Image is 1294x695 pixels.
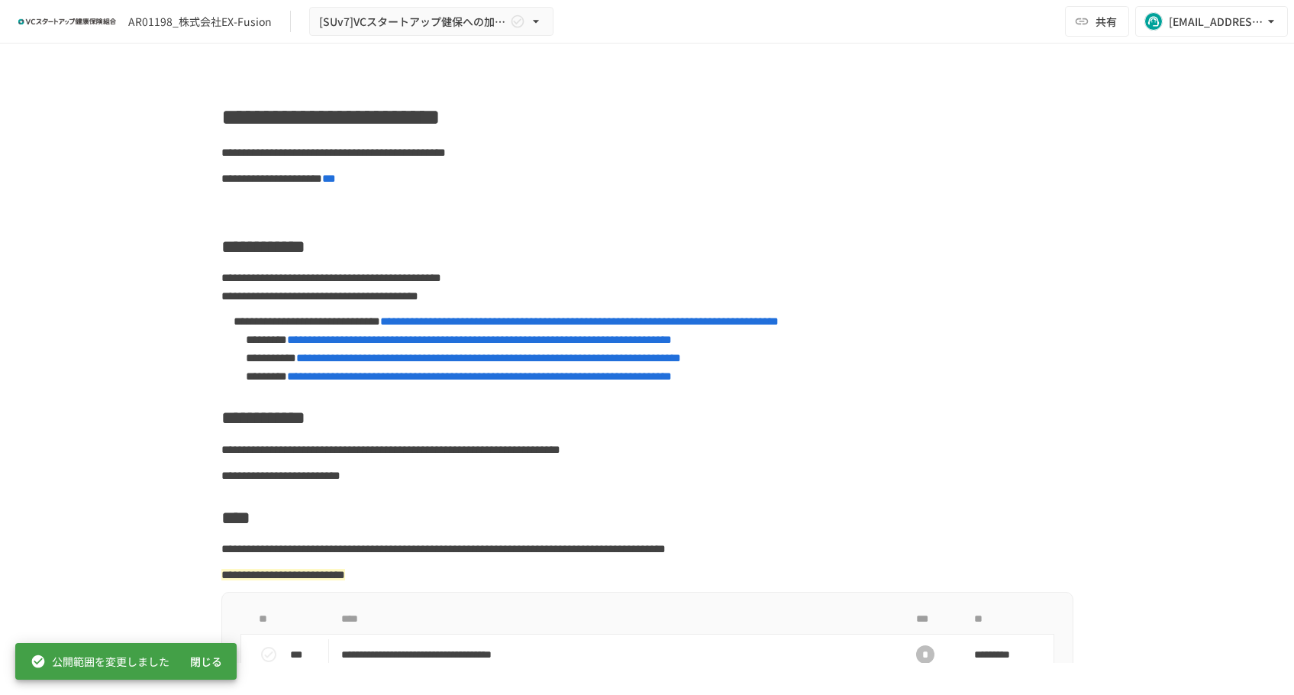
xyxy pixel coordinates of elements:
button: status [253,639,284,670]
div: AR01198_株式会社EX-Fusion [128,14,272,30]
button: 閉じる [182,648,231,676]
div: [EMAIL_ADDRESS][DOMAIN_NAME] [1169,12,1263,31]
button: 共有 [1065,6,1129,37]
span: [SUv7]VCスタートアップ健保への加入申請手続き [319,12,507,31]
span: 共有 [1096,13,1117,30]
button: [SUv7]VCスタートアップ健保への加入申請手続き [309,7,553,37]
button: [EMAIL_ADDRESS][DOMAIN_NAME] [1135,6,1288,37]
div: 公開範囲を変更しました [31,648,169,675]
img: ZDfHsVrhrXUoWEWGWYf8C4Fv4dEjYTEDCNvmL73B7ox [18,9,116,34]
